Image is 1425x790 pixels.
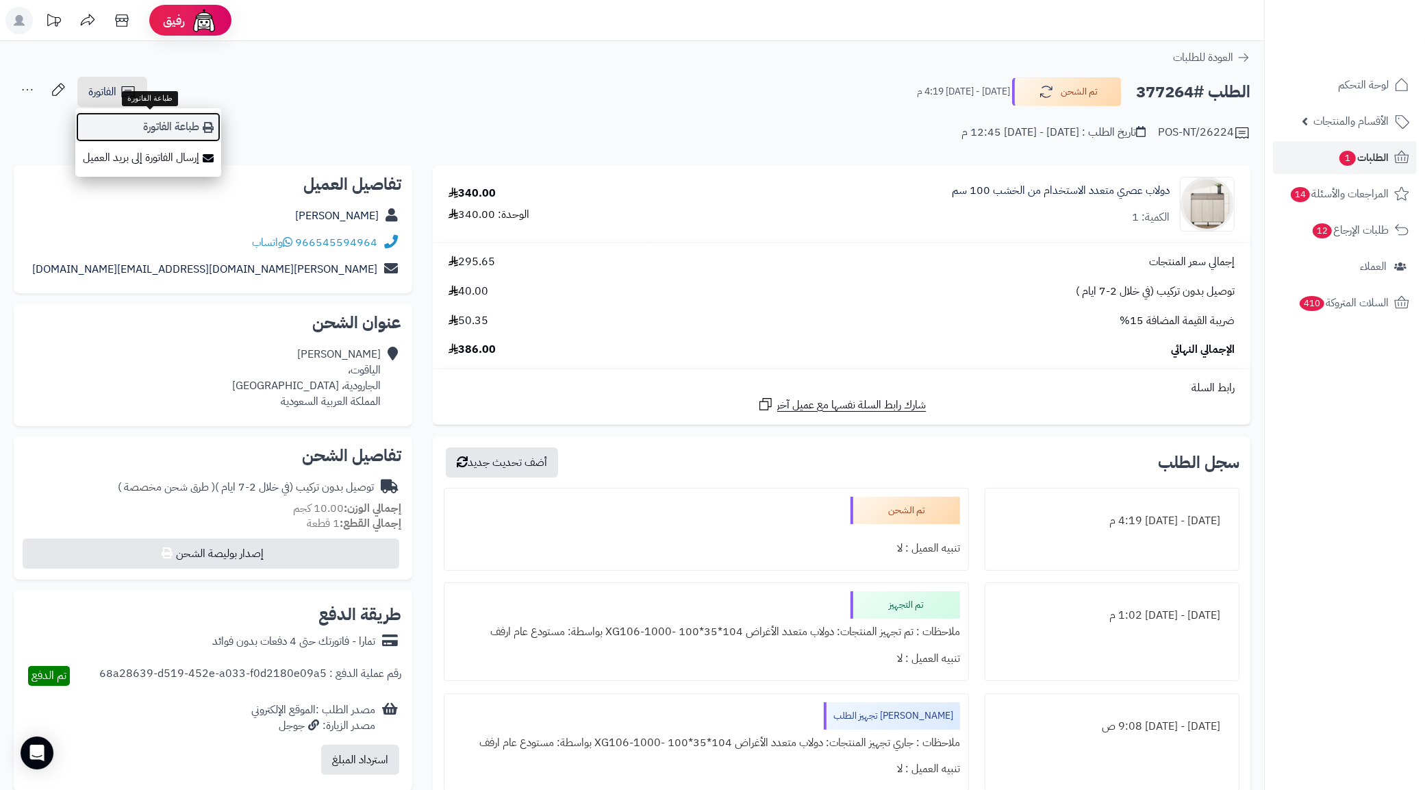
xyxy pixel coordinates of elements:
div: طباعة الفاتورة [122,91,178,106]
a: [PERSON_NAME] [295,208,379,224]
a: الفاتورة [77,77,147,107]
a: العملاء [1273,250,1417,283]
span: ضريبة القيمة المضافة 15% [1120,313,1235,329]
button: تم الشحن [1012,77,1122,106]
a: لوحة التحكم [1273,69,1417,101]
a: تحديثات المنصة [36,7,71,38]
div: [DATE] - [DATE] 9:08 ص [994,713,1231,740]
span: العودة للطلبات [1173,49,1233,66]
h2: عنوان الشحن [25,314,401,331]
div: تم الشحن [850,497,960,524]
a: دولاب عصري متعدد الاستخدام من الخشب 100 سم [952,183,1170,199]
strong: إجمالي الوزن: [344,500,401,517]
span: المراجعات والأسئلة [1289,184,1389,203]
span: 386.00 [449,342,496,358]
span: الأقسام والمنتجات [1313,112,1389,131]
span: 410 [1299,295,1325,312]
span: توصيل بدون تركيب (في خلال 2-7 ايام ) [1076,284,1235,299]
button: استرداد المبلغ [321,745,399,775]
a: طباعة الفاتورة [75,112,221,143]
span: شارك رابط السلة نفسها مع عميل آخر [777,397,926,413]
div: تمارا - فاتورتك حتى 4 دفعات بدون فوائد [212,634,375,650]
a: إرسال الفاتورة إلى بريد العميل [75,143,221,173]
span: الطلبات [1338,148,1389,167]
div: ملاحظات : تم تجهيز المنتجات: دولاب متعدد الأغراض 104*35*100 -XG106-1000 بواسطة: مستودع عام ارفف [453,619,960,645]
div: رابط السلة [438,380,1245,396]
h2: الطلب #377264 [1136,78,1250,106]
div: [PERSON_NAME] تجهيز الطلب [824,702,960,730]
div: مصدر الطلب :الموقع الإلكتروني [251,702,375,734]
img: ai-face.png [190,7,218,34]
span: 295.65 [449,254,495,270]
div: تنبيه العميل : لا [453,756,960,782]
div: Open Intercom Messenger [21,737,53,769]
div: الكمية: 1 [1132,210,1170,225]
span: طلبات الإرجاع [1311,221,1389,240]
a: المراجعات والأسئلة14 [1273,177,1417,210]
span: لوحة التحكم [1338,75,1389,95]
span: رفيق [163,12,185,29]
span: 12 [1312,223,1333,239]
span: 14 [1290,186,1311,203]
div: تنبيه العميل : لا [453,535,960,562]
img: 1752738841-1-90x90.jpg [1181,177,1234,232]
div: مصدر الزيارة: جوجل [251,718,375,734]
span: ( طرق شحن مخصصة ) [118,479,215,495]
div: ملاحظات : جاري تجهيز المنتجات: دولاب متعدد الأغراض 104*35*100 -XG106-1000 بواسطة: مستودع عام ارفف [453,730,960,756]
div: [DATE] - [DATE] 1:02 م [994,602,1231,629]
button: أضف تحديث جديد [446,447,558,478]
small: 1 قطعة [307,515,401,532]
a: 966545594964 [295,234,377,251]
span: السلات المتروكة [1298,293,1389,312]
a: العودة للطلبات [1173,49,1250,66]
div: تم التجهيز [850,591,960,619]
a: الطلبات1 [1273,141,1417,174]
button: إصدار بوليصة الشحن [23,539,399,569]
a: شارك رابط السلة نفسها مع عميل آخر [757,396,926,413]
div: الوحدة: 340.00 [449,207,529,223]
h3: سجل الطلب [1158,454,1239,471]
span: 50.35 [449,313,488,329]
span: إجمالي سعر المنتجات [1149,254,1235,270]
span: الفاتورة [88,84,116,100]
h2: تفاصيل العميل [25,176,401,193]
a: السلات المتروكة410 [1273,286,1417,319]
div: 340.00 [449,186,496,201]
div: رقم عملية الدفع : 68a28639-d519-452e-a033-f0d2180e09a5 [99,666,401,686]
div: POS-NT/26224 [1158,125,1250,141]
h2: طريقة الدفع [318,606,401,623]
img: logo-2.png [1332,23,1412,52]
small: [DATE] - [DATE] 4:19 م [917,85,1010,99]
span: 40.00 [449,284,488,299]
div: تنبيه العميل : لا [453,645,960,672]
div: [PERSON_NAME] الياقوت، الجارودية، [GEOGRAPHIC_DATA] المملكة العربية السعودية [232,347,381,409]
span: 1 [1339,150,1357,166]
span: تم الدفع [31,667,66,684]
strong: إجمالي القطع: [340,515,401,532]
a: طلبات الإرجاع12 [1273,214,1417,247]
a: واتساب [252,234,292,251]
div: توصيل بدون تركيب (في خلال 2-7 ايام ) [118,480,374,495]
div: تاريخ الطلب : [DATE] - [DATE] 12:45 م [961,125,1146,140]
div: [DATE] - [DATE] 4:19 م [994,508,1231,534]
span: الإجمالي النهائي [1171,342,1235,358]
a: [PERSON_NAME][DOMAIN_NAME][EMAIL_ADDRESS][DOMAIN_NAME] [32,261,377,277]
span: العملاء [1360,257,1387,276]
h2: تفاصيل الشحن [25,447,401,464]
small: 10.00 كجم [293,500,401,517]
